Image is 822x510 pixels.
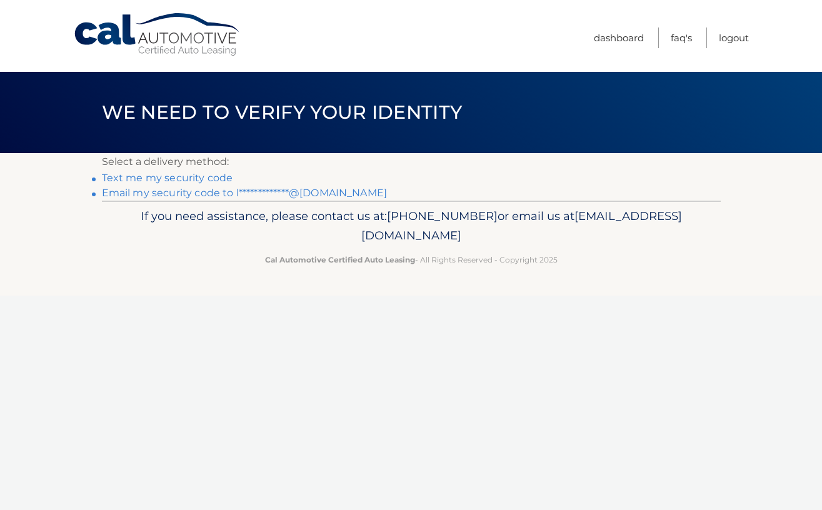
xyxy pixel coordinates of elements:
p: Select a delivery method: [102,153,721,171]
a: Dashboard [594,27,644,48]
a: FAQ's [671,27,692,48]
a: Cal Automotive [73,12,242,57]
a: Logout [719,27,749,48]
strong: Cal Automotive Certified Auto Leasing [265,255,415,264]
a: Text me my security code [102,172,233,184]
span: We need to verify your identity [102,101,463,124]
span: [PHONE_NUMBER] [387,209,498,223]
p: If you need assistance, please contact us at: or email us at [110,206,713,246]
p: - All Rights Reserved - Copyright 2025 [110,253,713,266]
